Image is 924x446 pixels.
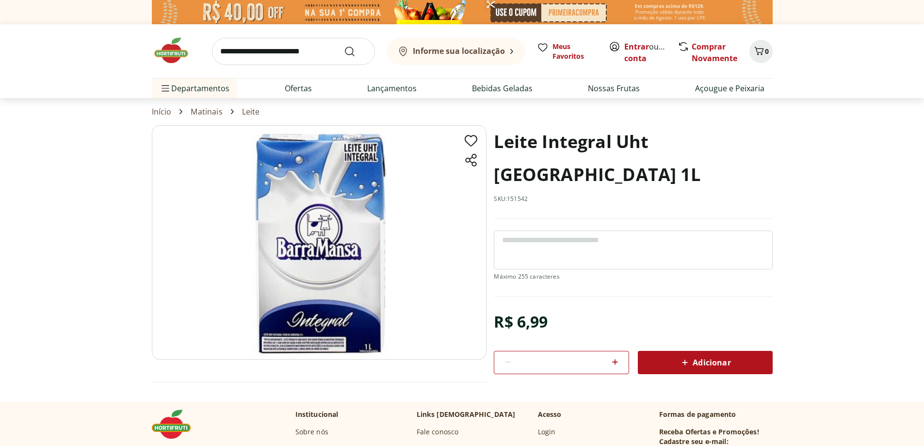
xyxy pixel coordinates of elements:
button: Menu [160,77,171,100]
span: Departamentos [160,77,229,100]
a: Início [152,107,172,116]
a: Ofertas [285,83,312,94]
img: Hortifruti [152,410,200,439]
span: Adicionar [679,357,730,368]
p: Links [DEMOGRAPHIC_DATA] [417,410,516,419]
button: Carrinho [749,40,773,63]
a: Bebidas Geladas [472,83,533,94]
button: Informe sua localização [387,38,525,65]
img: Hortifruti [152,36,200,65]
input: search [212,38,375,65]
p: Formas de pagamento [659,410,773,419]
h3: Receba Ofertas e Promoções! [659,427,759,437]
a: Fale conosco [417,427,459,437]
a: Criar conta [624,41,678,64]
button: Submit Search [344,46,367,57]
h1: Leite Integral Uht [GEOGRAPHIC_DATA] 1L [494,125,772,191]
p: Acesso [538,410,562,419]
a: Açougue e Peixaria [695,83,764,94]
a: Lançamentos [367,83,417,94]
span: 0 [765,47,769,56]
a: Nossas Frutas [588,83,640,94]
button: Adicionar [638,351,773,374]
div: R$ 6,99 [494,308,548,335]
p: Institucional [295,410,339,419]
a: Matinais [191,107,222,116]
a: Entrar [624,41,649,52]
a: Leite [242,107,260,116]
span: ou [624,41,667,64]
b: Informe sua localização [413,46,505,56]
span: Meus Favoritos [552,42,597,61]
p: SKU: 151542 [494,195,528,203]
a: Sobre nós [295,427,328,437]
img: Principal [152,125,486,360]
a: Meus Favoritos [537,42,597,61]
a: Comprar Novamente [692,41,737,64]
a: Login [538,427,556,437]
